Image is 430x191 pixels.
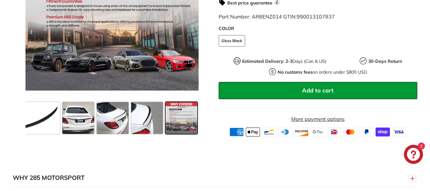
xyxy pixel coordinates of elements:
img: diners_club [278,128,293,136]
strong: No customs fees [278,69,313,75]
img: visa [392,128,406,136]
label: COLOR [219,25,418,32]
img: google_pay [311,128,325,136]
img: shopify_pay [376,128,390,136]
img: master [343,128,357,136]
img: apple_pay [246,128,260,136]
span: Add to cart [302,87,334,94]
span: 990013107837 [297,13,335,20]
inbox-online-store-chat: Shopify online store chat [402,145,425,165]
strong: 30-Days Return [368,58,402,64]
button: Add to cart [219,82,418,99]
img: bancontact [262,128,276,136]
img: american_express [229,128,244,136]
img: ideal [327,128,341,136]
button: WHY 285 MOTORSPORT [13,168,417,187]
img: discover [294,128,309,136]
img: paypal [359,128,374,136]
p: Days (Can & US) [242,58,326,65]
p: on orders under $800 USD [278,69,367,76]
a: More payment options [219,115,418,123]
strong: Estimated Delivery: 2-3 [242,58,293,64]
span: Part Number: ARBENZ014 GTIN: [219,13,335,20]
